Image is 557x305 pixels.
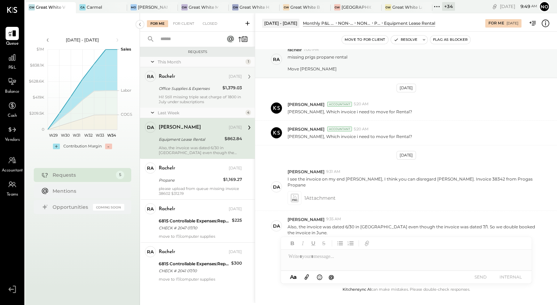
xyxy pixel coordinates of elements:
p: [PERSON_NAME], Which invoice i need to move for Rental? [288,109,412,115]
div: - [105,144,112,149]
button: No [539,1,550,12]
div: [DATE] - [DATE] [262,19,299,28]
text: Labor [121,88,131,93]
div: CHECK # 2041 07/10 [159,267,229,274]
div: Great White Venice [36,4,65,10]
button: Move to for client [342,36,388,44]
div: Also, the invoice was dated 6/30 in [GEOGRAPHIC_DATA] even though the invoice was dated 7/1. So w... [159,145,242,155]
span: 5:20 AM [354,127,369,132]
text: $419K [33,95,44,100]
div: Equipment Lease Rental [384,20,435,26]
div: [PERSON_NAME]'s [138,4,167,10]
div: rachelr [159,206,175,213]
div: $1,379.03 [222,84,242,91]
button: Ordered List [346,239,355,248]
p: Also, the invoice was dated 6/30 in [GEOGRAPHIC_DATA] even though the invoice was dated 7/1. So w... [288,224,538,236]
span: P&L [8,65,16,71]
div: + [53,144,60,149]
div: [DATE] [500,3,537,10]
button: SEND [467,272,495,282]
div: Property Expenses [374,20,381,26]
button: Italic [298,239,307,248]
div: Great White Larchmont [392,4,422,10]
button: Bold [288,239,297,248]
div: Contribution Margin [63,144,102,149]
span: 5:20 AM [354,101,369,107]
button: @ [327,273,336,281]
div: ra [147,165,154,171]
div: Accountant [327,102,352,107]
a: Teams [0,178,24,198]
div: rachelr [159,73,175,80]
button: Unordered List [336,239,345,248]
button: Resolve [391,36,420,44]
div: GW [385,4,391,10]
text: $1M [37,47,44,52]
text: W31 [73,133,80,138]
div: GW [181,4,188,10]
div: Monthly P&L Comparison [303,20,335,26]
div: $862.84 [225,135,242,142]
div: 4 [245,110,251,115]
text: $838.1K [30,63,44,68]
span: Vendors [5,137,20,143]
div: [DATE] [229,249,242,255]
a: Accountant [0,154,24,174]
div: [DATE] [229,166,242,171]
div: copy link [491,3,498,10]
div: Opportunities [53,204,89,211]
div: Propane [159,177,221,184]
p: I see the invoice on my end [PERSON_NAME], I think you can disregard [PERSON_NAME]. Invoice 38342... [288,176,538,188]
div: ra [147,206,154,212]
div: [DATE] [229,74,242,79]
button: Strikethrough [319,239,328,248]
div: $225 [232,217,242,224]
div: CHECK # 2047 07/10 [159,224,230,231]
div: Last Week [158,110,244,116]
button: Aa [288,273,299,281]
div: Requests [53,171,112,178]
div: Great White Holdings [240,4,269,10]
div: 1 [245,59,251,64]
div: [DATE] [229,206,242,212]
text: COGS [121,112,132,117]
div: For Client [170,20,198,27]
div: + 34 [442,2,455,11]
div: Ca [79,4,86,10]
span: 9:35 AM [326,216,341,222]
div: GW [29,4,35,10]
div: DA [273,184,280,190]
div: [DATE] [397,84,416,92]
text: $209.5K [29,111,44,116]
span: [PERSON_NAME] [288,216,324,222]
div: [GEOGRAPHIC_DATA] [342,4,371,10]
p: [PERSON_NAME], Which invoice i need to move for Rental? [288,134,412,139]
text: Sales [121,47,131,52]
div: [DATE] - [DATE] [53,37,112,43]
div: 6815 Controllable Expenses:Repairs & Maintenance:R&M, Facility [159,218,230,224]
button: Add URL [362,239,371,248]
span: @ [329,274,334,280]
div: rachelr [159,165,175,172]
a: Cash [0,99,24,119]
div: GW [334,4,340,10]
text: W30 [61,133,69,138]
div: Great White Brentwood [290,4,320,10]
span: Accountant [2,168,23,174]
div: move to IT/computer supplies [159,234,242,239]
span: 7:00 PM [304,47,319,53]
div: Great White Melrose [189,4,218,10]
span: 9:31 AM [326,169,340,175]
a: Vendors [0,123,24,143]
button: Underline [309,239,318,248]
span: Cash [8,113,17,119]
button: INTERNAL [497,272,525,282]
div: move to IT/computer supplies [159,277,242,282]
a: Balance [0,75,24,95]
div: Office Supplies & Expenses [159,85,220,92]
div: GW [283,4,289,10]
span: Balance [5,89,19,95]
div: [DATE] [397,151,416,160]
text: W32 [84,133,92,138]
div: [DATE] [507,21,518,26]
